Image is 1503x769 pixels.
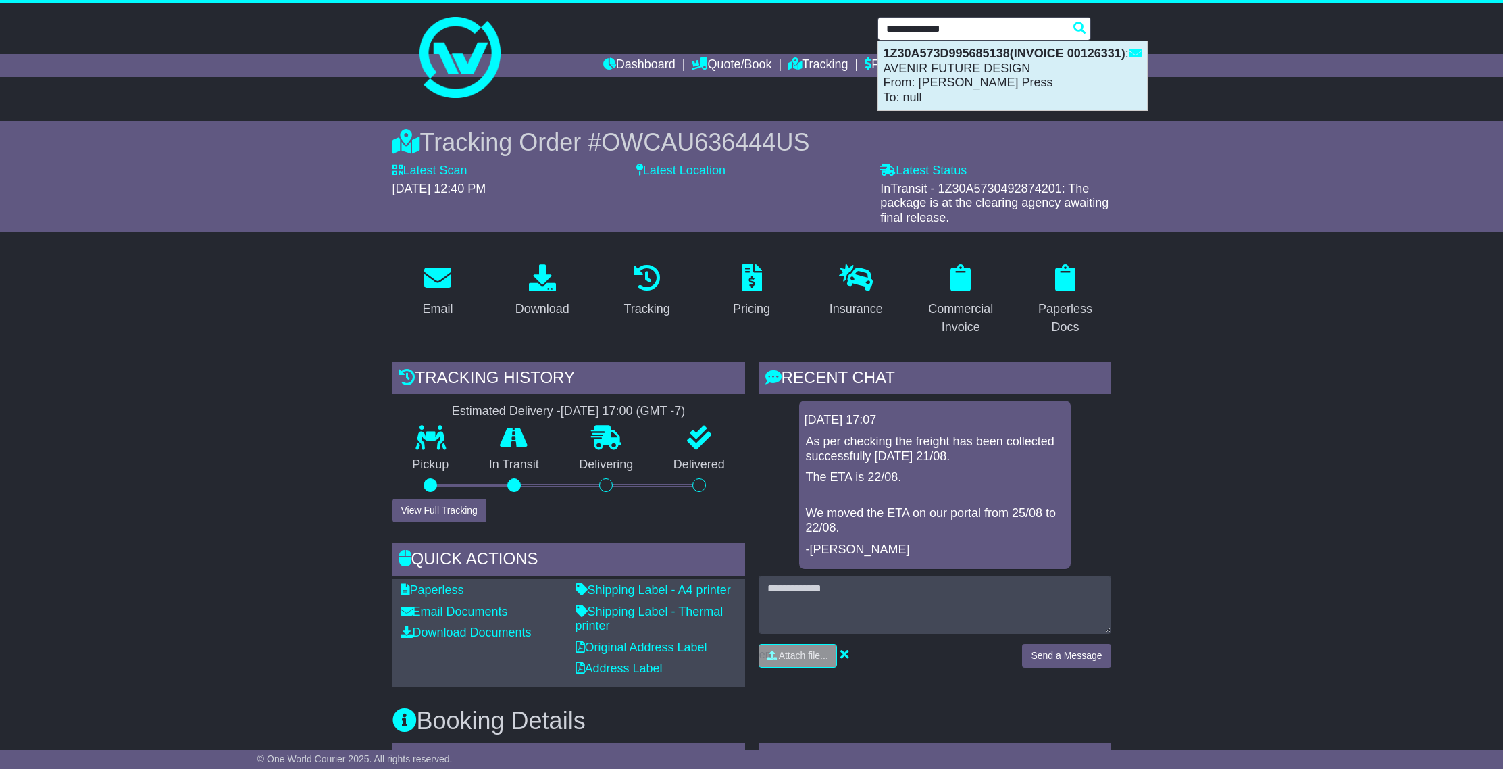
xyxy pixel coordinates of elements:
[392,182,486,195] span: [DATE] 12:40 PM
[392,362,745,398] div: Tracking history
[915,259,1007,341] a: Commercial Invoice
[806,470,1064,485] p: The ETA is 22/08.
[392,404,745,419] div: Estimated Delivery -
[880,182,1109,224] span: InTransit - 1Z30A5730492874201: The package is at the clearing agency awaiting final release.
[924,300,998,337] div: Commercial Invoice
[576,662,663,675] a: Address Label
[561,404,685,419] div: [DATE] 17:00 (GMT -7)
[559,457,654,472] p: Delivering
[392,543,745,579] div: Quick Actions
[413,259,461,323] a: Email
[805,413,1065,428] div: [DATE] 17:07
[422,300,453,318] div: Email
[392,164,467,178] label: Latest Scan
[1020,259,1111,341] a: Paperless Docs
[601,128,809,156] span: OWCAU636444US
[821,259,892,323] a: Insurance
[878,41,1147,110] div: : AVENIR FUTURE DESIGN From: [PERSON_NAME] Press To: null
[733,300,770,318] div: Pricing
[884,47,1125,60] strong: 1Z30A573D995685138(INVOICE 00126331)
[880,164,967,178] label: Latest Status
[603,54,676,77] a: Dashboard
[392,457,469,472] p: Pickup
[401,583,464,597] a: Paperless
[623,300,669,318] div: Tracking
[724,259,779,323] a: Pricing
[469,457,559,472] p: In Transit
[392,499,486,522] button: View Full Tracking
[865,54,926,77] a: Financials
[788,54,848,77] a: Tracking
[653,457,745,472] p: Delivered
[401,626,532,639] a: Download Documents
[1029,300,1102,337] div: Paperless Docs
[830,300,883,318] div: Insurance
[507,259,578,323] a: Download
[576,583,731,597] a: Shipping Label - A4 printer
[759,362,1111,398] div: RECENT CHAT
[515,300,569,318] div: Download
[692,54,771,77] a: Quote/Book
[615,259,678,323] a: Tracking
[636,164,725,178] label: Latest Location
[806,543,1064,557] p: -[PERSON_NAME]
[392,708,1111,735] h3: Booking Details
[401,605,508,618] a: Email Documents
[806,435,1064,464] p: As per checking the freight has been collected successfully [DATE] 21/08.
[806,492,1064,536] p: We moved the ETA on our portal from 25/08 to 22/08.
[1022,644,1111,668] button: Send a Message
[576,641,707,654] a: Original Address Label
[576,605,723,633] a: Shipping Label - Thermal printer
[257,753,453,764] span: © One World Courier 2025. All rights reserved.
[392,128,1111,157] div: Tracking Order #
